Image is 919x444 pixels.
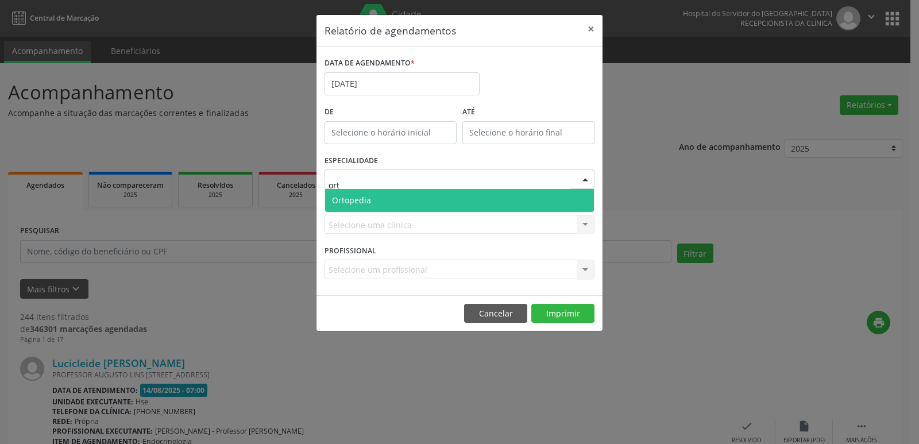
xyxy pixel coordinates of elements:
label: ATÉ [462,103,594,121]
input: Selecione uma data ou intervalo [325,72,480,95]
h5: Relatório de agendamentos [325,23,456,38]
span: Ortopedia [332,195,371,206]
input: Selecione o horário final [462,121,594,144]
label: PROFISSIONAL [325,242,376,260]
button: Cancelar [464,304,527,323]
label: DATA DE AGENDAMENTO [325,55,415,72]
button: Imprimir [531,304,594,323]
input: Seleciona uma especialidade [329,173,571,196]
button: Close [580,15,603,43]
label: ESPECIALIDADE [325,152,378,170]
label: De [325,103,457,121]
input: Selecione o horário inicial [325,121,457,144]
